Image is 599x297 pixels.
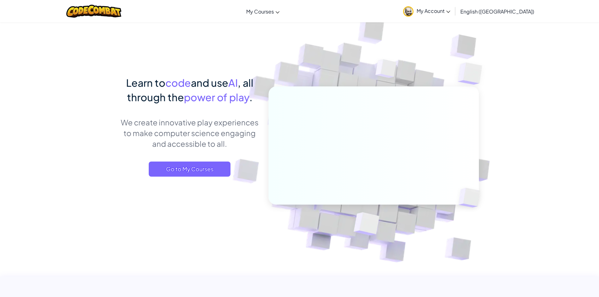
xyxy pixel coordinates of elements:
[191,76,228,89] span: and use
[417,8,450,14] span: My Account
[448,175,495,221] img: Overlap cubes
[246,8,274,15] span: My Courses
[165,76,191,89] span: code
[403,6,413,17] img: avatar
[457,3,537,20] a: English ([GEOGRAPHIC_DATA])
[338,199,394,251] img: Overlap cubes
[184,91,249,103] span: power of play
[460,8,534,15] span: English ([GEOGRAPHIC_DATA])
[249,91,252,103] span: .
[400,1,453,21] a: My Account
[243,3,283,20] a: My Courses
[228,76,238,89] span: AI
[149,162,230,177] a: Go to My Courses
[66,5,121,18] img: CodeCombat logo
[363,47,409,94] img: Overlap cubes
[445,47,500,100] img: Overlap cubes
[120,117,259,149] p: We create innovative play experiences to make computer science engaging and accessible to all.
[126,76,165,89] span: Learn to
